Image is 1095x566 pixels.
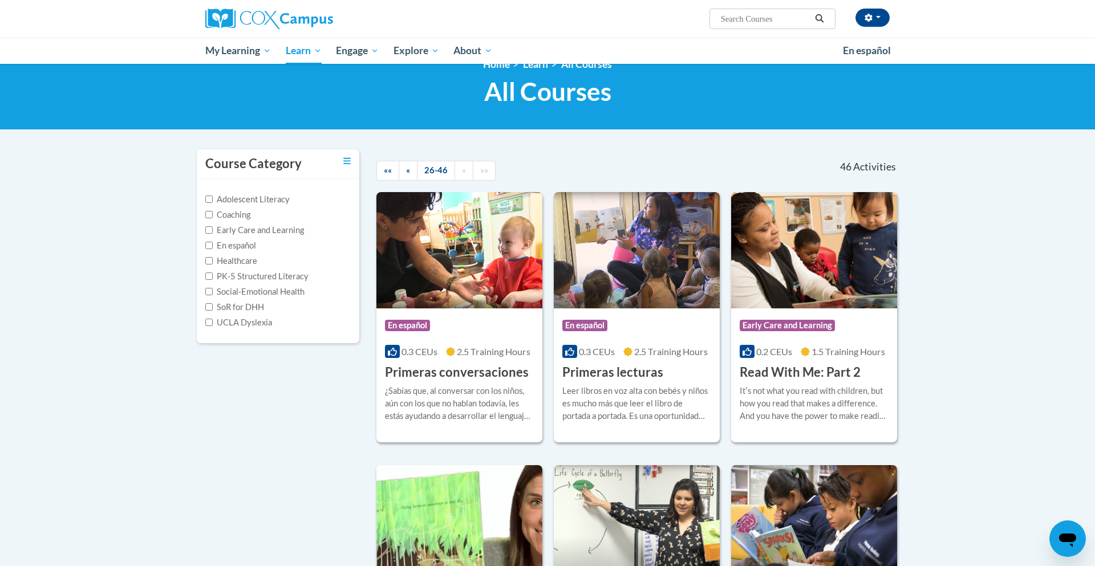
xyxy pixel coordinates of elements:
span: En español [843,44,891,56]
a: Explore [386,38,447,64]
span: About [453,44,492,58]
span: 2.5 Training Hours [457,346,530,357]
a: Course LogoEn español0.3 CEUs2.5 Training Hours Primeras lecturasLeer libros en voz alta con bebé... [554,192,720,443]
input: Checkbox for Options [205,272,213,280]
span: Engage [336,44,379,58]
h3: Primeras conversaciones [385,364,529,381]
span: 0.3 CEUs [579,346,615,357]
span: 46 [840,161,851,173]
span: »» [480,165,488,175]
a: About [447,38,500,64]
a: 26-46 [417,161,455,181]
input: Checkbox for Options [205,211,213,218]
input: Search Courses [720,12,811,26]
button: Search [811,12,828,26]
label: Healthcare [205,255,257,267]
span: « [406,165,410,175]
span: Early Care and Learning [740,320,835,331]
h3: Primeras lecturas [562,364,663,381]
img: Cox Campus [205,9,333,29]
span: 0.3 CEUs [401,346,437,357]
a: Previous [399,161,417,181]
a: En español [836,39,898,63]
iframe: Button to launch messaging window [1049,520,1086,557]
input: Checkbox for Options [205,303,213,311]
a: Engage [328,38,386,64]
img: Course Logo [376,192,542,308]
a: Home [483,58,510,70]
label: SoR for DHH [205,301,264,313]
a: Toggle collapse [343,155,351,168]
span: » [462,165,466,175]
a: Course LogoEarly Care and Learning0.2 CEUs1.5 Training Hours Read With Me: Part 2Itʹs not what yo... [731,192,897,443]
div: Leer libros en voz alta con bebés y niños es mucho más que leer el libro de portada a portada. Es... [562,385,711,422]
div: Itʹs not what you read with children, but how you read that makes a difference. And you have the ... [740,385,889,422]
h3: Read With Me: Part 2 [740,364,861,381]
input: Checkbox for Options [205,257,213,264]
a: Begining [376,161,399,181]
div: ¿Sabías que, al conversar con los niños, aún con los que no hablan todavía, les estás ayudando a ... [385,385,534,422]
a: End [473,161,496,181]
h3: Course Category [205,155,302,173]
a: Next [455,161,473,181]
span: All Courses [484,76,611,107]
span: 0.2 CEUs [756,346,792,357]
input: Checkbox for Options [205,288,213,295]
span: «« [384,165,392,175]
a: Learn [523,58,548,70]
div: Main menu [188,38,907,64]
a: Learn [278,38,329,64]
span: En español [385,320,430,331]
input: Checkbox for Options [205,226,213,234]
label: Early Care and Learning [205,224,304,237]
span: Explore [394,44,439,58]
img: Course Logo [731,192,897,308]
span: En español [562,320,607,331]
a: Cox Campus [205,9,422,29]
span: Activities [853,161,896,173]
a: Course LogoEn español0.3 CEUs2.5 Training Hours Primeras conversaciones¿Sabías que, al conversar ... [376,192,542,443]
span: 2.5 Training Hours [634,346,708,357]
label: Adolescent Literacy [205,193,290,206]
label: Social-Emotional Health [205,286,305,298]
a: All Courses [561,58,612,70]
label: PK-5 Structured Literacy [205,270,309,283]
label: Coaching [205,209,250,221]
img: Course Logo [554,192,720,308]
label: En español [205,239,256,252]
span: 1.5 Training Hours [812,346,885,357]
a: My Learning [198,38,278,64]
button: Account Settings [855,9,890,27]
label: UCLA Dyslexia [205,316,272,329]
span: My Learning [205,44,271,58]
input: Checkbox for Options [205,242,213,249]
span: Learn [286,44,322,58]
input: Checkbox for Options [205,319,213,326]
input: Checkbox for Options [205,196,213,203]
